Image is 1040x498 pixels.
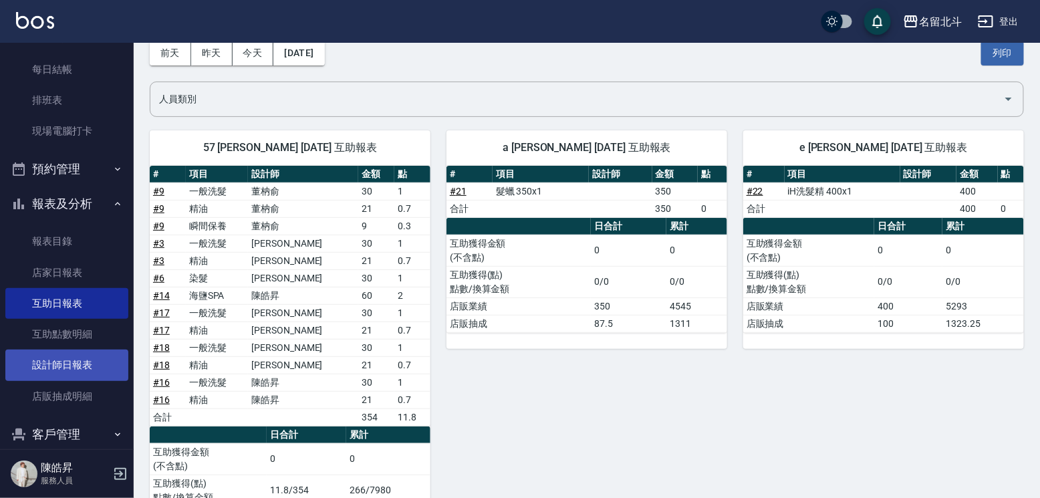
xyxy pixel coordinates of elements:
[358,339,394,356] td: 30
[652,166,698,183] th: 金額
[150,41,191,66] button: 前天
[150,408,186,426] td: 合計
[394,356,430,374] td: 0.7
[900,166,956,183] th: 設計師
[16,12,54,29] img: Logo
[153,377,170,388] a: #16
[942,235,1024,266] td: 0
[358,322,394,339] td: 21
[150,166,186,183] th: #
[358,182,394,200] td: 30
[233,41,274,66] button: 今天
[153,394,170,405] a: #16
[248,287,358,304] td: 陳皓昇
[446,297,591,315] td: 店販業績
[186,166,248,183] th: 項目
[358,391,394,408] td: 21
[153,360,170,370] a: #18
[41,461,109,475] h5: 陳皓昇
[998,200,1024,217] td: 0
[153,238,164,249] a: #3
[919,13,962,30] div: 名留北斗
[358,408,394,426] td: 354
[743,218,1024,333] table: a dense table
[591,297,666,315] td: 350
[874,235,942,266] td: 0
[394,287,430,304] td: 2
[186,374,248,391] td: 一般洗髮
[273,41,324,66] button: [DATE]
[743,166,785,183] th: #
[743,266,874,297] td: 互助獲得(點) 點數/換算金額
[186,391,248,408] td: 精油
[248,252,358,269] td: [PERSON_NAME]
[743,297,874,315] td: 店販業績
[652,200,698,217] td: 350
[666,297,727,315] td: 4545
[874,218,942,235] th: 日合計
[998,166,1024,183] th: 點
[153,273,164,283] a: #6
[358,166,394,183] th: 金額
[186,182,248,200] td: 一般洗髮
[248,182,358,200] td: 董枘俞
[743,200,785,217] td: 合計
[186,235,248,252] td: 一般洗髮
[5,319,128,350] a: 互助點數明細
[394,391,430,408] td: 0.7
[956,182,998,200] td: 400
[267,443,346,475] td: 0
[394,269,430,287] td: 1
[394,182,430,200] td: 1
[394,252,430,269] td: 0.7
[150,443,267,475] td: 互助獲得金額 (不含點)
[346,426,430,444] th: 累計
[591,266,666,297] td: 0/0
[493,166,590,183] th: 項目
[191,41,233,66] button: 昨天
[591,315,666,332] td: 87.5
[186,322,248,339] td: 精油
[666,235,727,266] td: 0
[591,235,666,266] td: 0
[358,374,394,391] td: 30
[898,8,967,35] button: 名留北斗
[153,203,164,214] a: #9
[248,304,358,322] td: [PERSON_NAME]
[248,374,358,391] td: 陳皓昇
[5,152,128,186] button: 預約管理
[864,8,891,35] button: save
[153,342,170,353] a: #18
[153,325,170,336] a: #17
[267,426,346,444] th: 日合計
[463,141,711,154] span: a [PERSON_NAME] [DATE] 互助報表
[186,217,248,235] td: 瞬間保養
[358,252,394,269] td: 21
[153,290,170,301] a: #14
[5,54,128,85] a: 每日結帳
[186,356,248,374] td: 精油
[666,315,727,332] td: 1311
[186,200,248,217] td: 精油
[5,417,128,452] button: 客戶管理
[446,166,727,218] table: a dense table
[747,186,763,197] a: #22
[874,297,942,315] td: 400
[11,461,37,487] img: Person
[874,266,942,297] td: 0/0
[358,269,394,287] td: 30
[785,182,900,200] td: iH洗髮精 400x1
[5,257,128,288] a: 店家日報表
[394,374,430,391] td: 1
[956,200,998,217] td: 400
[153,255,164,266] a: #3
[248,339,358,356] td: [PERSON_NAME]
[248,217,358,235] td: 董枘俞
[358,200,394,217] td: 21
[5,288,128,319] a: 互助日報表
[446,200,493,217] td: 合計
[743,235,874,266] td: 互助獲得金額 (不含點)
[394,322,430,339] td: 0.7
[41,475,109,487] p: 服務人員
[5,116,128,146] a: 現場電腦打卡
